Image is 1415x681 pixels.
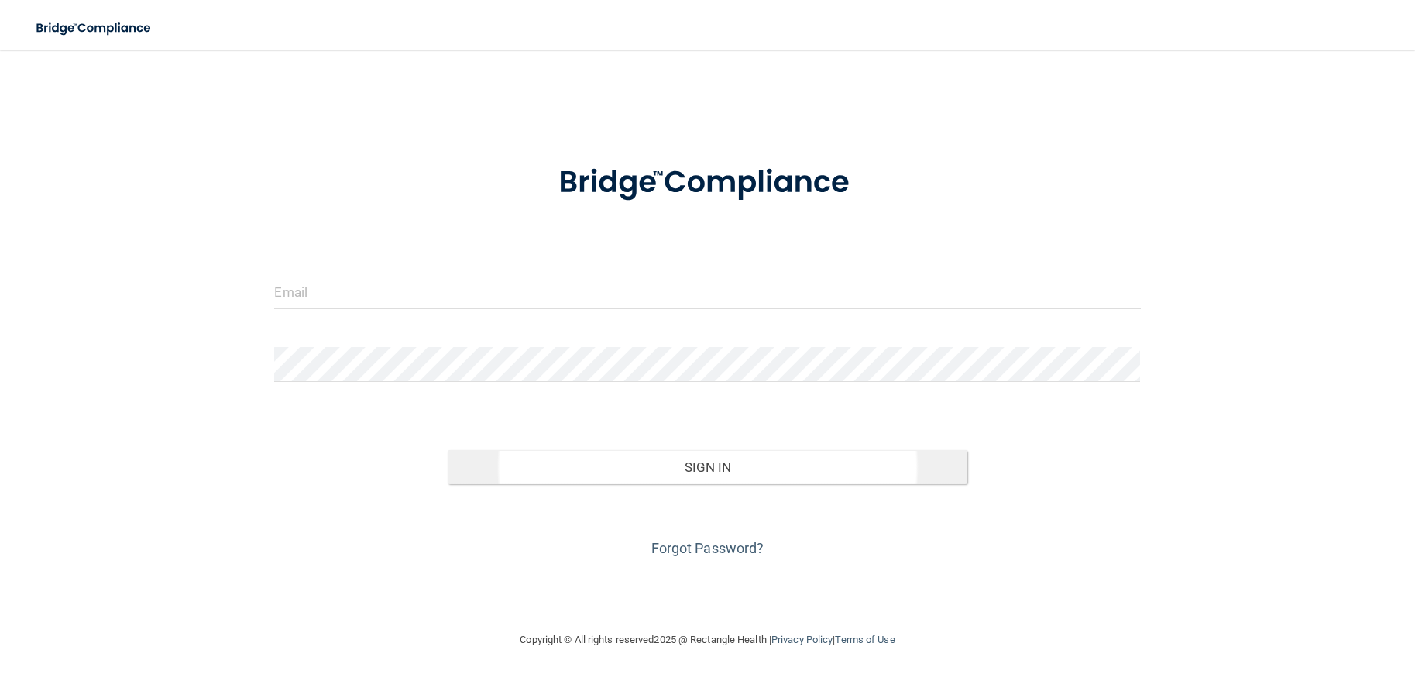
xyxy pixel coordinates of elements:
[23,12,166,44] img: bridge_compliance_login_screen.278c3ca4.svg
[527,143,888,223] img: bridge_compliance_login_screen.278c3ca4.svg
[651,540,764,556] a: Forgot Password?
[835,634,895,645] a: Terms of Use
[448,450,967,484] button: Sign In
[771,634,833,645] a: Privacy Policy
[274,274,1140,309] input: Email
[425,615,991,665] div: Copyright © All rights reserved 2025 @ Rectangle Health | |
